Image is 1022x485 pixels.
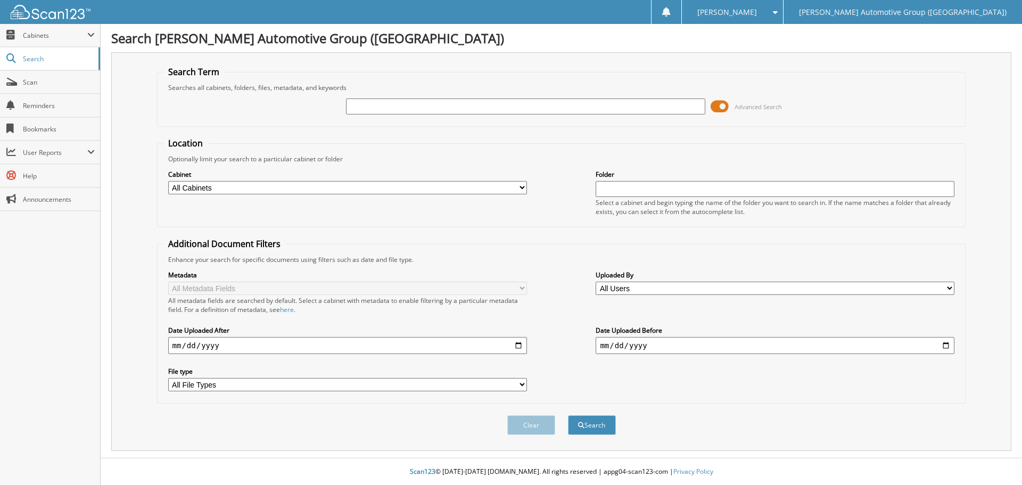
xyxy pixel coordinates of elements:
label: Cabinet [168,170,527,179]
label: Folder [596,170,954,179]
h1: Search [PERSON_NAME] Automotive Group ([GEOGRAPHIC_DATA]) [111,29,1011,47]
input: end [596,337,954,354]
legend: Additional Document Filters [163,238,286,250]
label: Metadata [168,270,527,280]
label: Date Uploaded After [168,326,527,335]
a: Privacy Policy [673,467,713,476]
span: Announcements [23,195,95,204]
legend: Location [163,137,208,149]
div: All metadata fields are searched by default. Select a cabinet with metadata to enable filtering b... [168,296,527,314]
label: File type [168,367,527,376]
span: Bookmarks [23,125,95,134]
button: Search [568,415,616,435]
div: Enhance your search for specific documents using filters such as date and file type. [163,255,960,264]
span: Cabinets [23,31,87,40]
div: Optionally limit your search to a particular cabinet or folder [163,154,960,163]
div: Select a cabinet and begin typing the name of the folder you want to search in. If the name match... [596,198,954,216]
span: User Reports [23,148,87,157]
a: here [280,305,294,314]
span: Search [23,54,93,63]
span: Help [23,171,95,180]
div: Searches all cabinets, folders, files, metadata, and keywords [163,83,960,92]
span: Scan [23,78,95,87]
span: [PERSON_NAME] Automotive Group ([GEOGRAPHIC_DATA]) [799,9,1007,15]
span: [PERSON_NAME] [697,9,757,15]
input: start [168,337,527,354]
label: Date Uploaded Before [596,326,954,335]
legend: Search Term [163,66,225,78]
button: Clear [507,415,555,435]
span: Advanced Search [735,103,782,111]
label: Uploaded By [596,270,954,280]
img: scan123-logo-white.svg [11,5,90,19]
span: Scan123 [410,467,435,476]
div: © [DATE]-[DATE] [DOMAIN_NAME]. All rights reserved | appg04-scan123-com | [101,459,1022,485]
span: Reminders [23,101,95,110]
